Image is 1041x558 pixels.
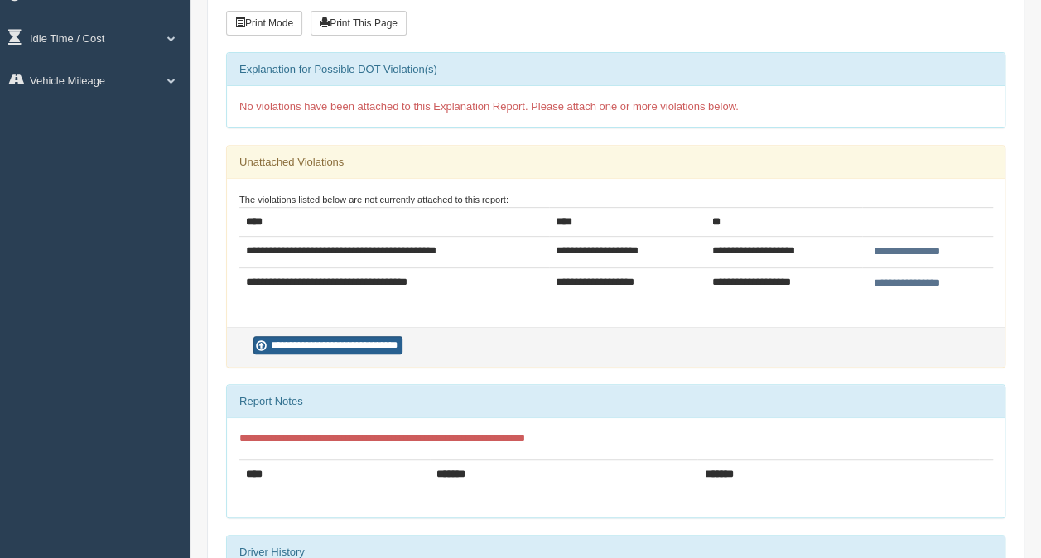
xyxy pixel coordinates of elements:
[227,53,1005,86] div: Explanation for Possible DOT Violation(s)
[227,146,1005,179] div: Unattached Violations
[239,195,508,204] small: The violations listed below are not currently attached to this report:
[239,100,739,113] span: No violations have been attached to this Explanation Report. Please attach one or more violations...
[227,385,1005,418] div: Report Notes
[311,11,407,36] button: Print This Page
[226,11,302,36] button: Print Mode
